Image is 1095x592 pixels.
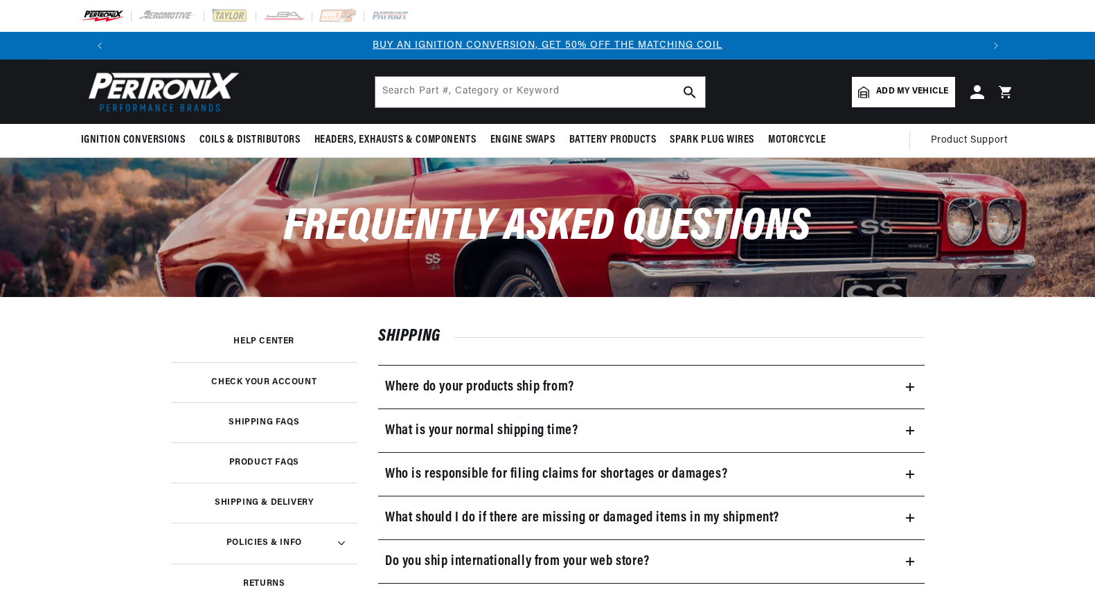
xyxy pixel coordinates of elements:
img: Pertronix [81,68,240,116]
span: Add my vehicle [876,85,948,98]
span: Product Support [931,133,1008,148]
span: Headers, Exhausts & Components [314,133,477,147]
summary: Headers, Exhausts & Components [308,124,483,156]
h3: Returns [243,580,285,587]
summary: Who is responsible for filing claims for shortages or damages? [378,453,925,496]
a: Shipping FAQs [171,402,358,442]
h3: Do you ship internationally from your web store? [385,550,650,573]
summary: Battery Products [562,124,664,156]
div: Announcement [114,38,982,53]
summary: Policies & Info [171,523,358,563]
a: Check your account [171,362,358,402]
summary: Spark Plug Wires [663,124,761,156]
h3: Check your account [211,379,317,386]
h3: Shipping & Delivery [215,499,313,506]
span: Spark Plug Wires [670,133,754,147]
h3: Policies & Info [226,539,302,546]
a: Product FAQs [171,442,358,483]
h3: Shipping FAQs [229,419,299,426]
h3: What should I do if there are missing or damaged items in my shipment? [385,507,779,529]
summary: Product Support [931,124,1015,157]
a: Help Center [171,321,358,361]
button: Translation missing: en.sections.announcements.previous_announcement [86,32,114,60]
span: Coils & Distributors [199,133,301,147]
input: Search Part #, Category or Keyword [375,77,705,107]
summary: Ignition Conversions [81,124,193,156]
a: Shipping & Delivery [171,483,358,523]
summary: Do you ship internationally from your web store? [378,540,925,583]
button: Translation missing: en.sections.announcements.next_announcement [982,32,1010,60]
h3: Product FAQs [229,459,299,466]
summary: What is your normal shipping time? [378,409,925,452]
h3: What is your normal shipping time? [385,420,578,442]
span: Engine Swaps [490,133,555,147]
summary: Motorcycle [761,124,833,156]
a: Add my vehicle [852,77,954,107]
summary: Engine Swaps [483,124,562,156]
h3: Help Center [233,338,294,345]
span: Shipping [378,328,454,345]
span: Ignition Conversions [81,133,186,147]
span: Frequently Asked Questions [284,205,811,250]
h3: Where do your products ship from? [385,376,574,398]
slideshow-component: Translation missing: en.sections.announcements.announcement_bar [46,32,1049,60]
h3: Who is responsible for filing claims for shortages or damages? [385,463,727,485]
span: Battery Products [569,133,657,147]
button: search button [675,77,705,107]
span: Motorcycle [768,133,826,147]
summary: Where do your products ship from? [378,366,925,409]
summary: Coils & Distributors [193,124,308,156]
a: BUY AN IGNITION CONVERSION, GET 50% OFF THE MATCHING COIL [373,40,722,51]
div: 1 of 3 [114,38,982,53]
summary: What should I do if there are missing or damaged items in my shipment? [378,496,925,539]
